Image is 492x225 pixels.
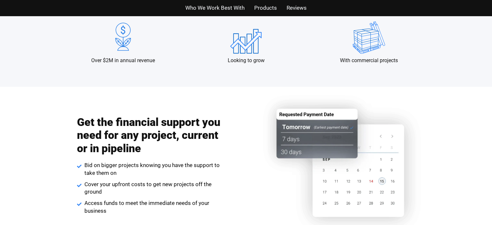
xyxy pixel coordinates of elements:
span: Cover your upfront costs to get new projects off the ground [83,181,223,196]
p: With commercial projects [340,57,398,64]
a: Who We Work Best With [185,3,245,13]
p: Looking to grow [228,57,265,64]
a: Reviews [287,3,307,13]
h2: Get the financial support you need for any project, current or in pipeline [77,116,223,155]
span: Access funds to meet the immediate needs of your business [83,199,223,215]
span: Bid on bigger projects knowing you have the support to take them on [83,162,223,177]
p: Over $2M in annual revenue [91,57,155,64]
a: Products [254,3,277,13]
